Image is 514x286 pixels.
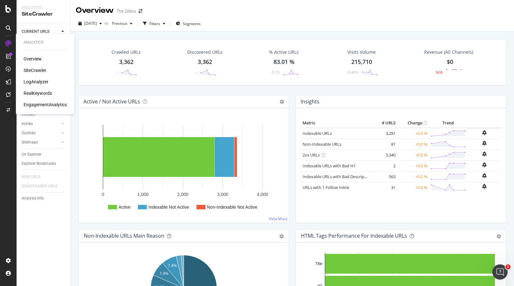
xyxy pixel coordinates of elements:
[397,118,429,128] th: Change
[372,150,397,160] td: 3,340
[372,182,397,193] td: 31
[269,216,288,221] a: View More
[207,205,257,210] text: Non-Indexable Not Active
[301,118,372,128] th: Metric
[301,97,319,106] h4: Insights
[24,40,67,45] div: Analytics
[482,141,487,146] div: bell-plus
[279,234,284,239] div: gear
[257,192,268,197] text: 4,000
[84,233,164,239] div: Non-Indexable URLs Main Reason
[315,262,323,266] text: Title
[271,70,280,75] div: -0.15
[351,58,372,66] div: 215,710
[505,264,510,269] span: 1
[104,20,110,26] span: vs
[301,233,407,239] div: HTML Tags Performance for Indexable URLs
[22,121,60,127] a: Inlinks
[119,58,133,66] div: 3,362
[84,21,97,26] span: 2025 Sep. 22nd
[110,21,127,26] span: Previous
[111,49,141,55] div: Crawled URLs
[397,139,429,150] td: +0.0 %
[436,70,443,75] div: N/A
[397,171,429,182] td: +0.0 %
[303,163,356,169] a: Indexable URLs with Bad H1
[177,192,188,197] text: 2,000
[22,160,66,167] a: Explorer Bookmarks
[303,152,320,158] a: 2xx URLs
[22,5,65,10] div: Analytics
[372,118,397,128] th: # URLS
[397,128,429,139] td: +0.0 %
[372,160,397,171] td: 2
[429,118,468,128] th: Trend
[110,18,135,29] button: Previous
[76,18,104,29] button: [DATE]
[22,111,66,118] a: Content
[22,111,35,118] div: Content
[84,118,284,218] svg: A chart.
[303,141,341,147] a: Non-Indexable URLs
[83,97,140,106] h4: Active / Not Active URLs
[496,234,501,239] div: gear
[198,58,212,66] div: 3,362
[397,160,429,171] td: +0.0 %
[372,171,397,182] td: 563
[168,263,177,268] text: 7.4%
[482,151,487,157] div: bell-plus
[22,121,33,127] div: Inlinks
[280,100,284,104] i: Options
[24,56,42,62] a: Overview
[347,49,376,55] div: Visits Volume
[424,49,473,55] span: Revenue (All Channels)
[187,49,223,55] div: Discovered URLs
[76,5,114,16] div: Overview
[217,192,228,197] text: 3,000
[22,10,65,18] div: SiteCrawler
[303,174,372,179] a: Indexable URLs with Bad Description
[397,182,429,193] td: +0.0 %
[22,151,41,158] div: Url Explorer
[22,183,64,190] a: DISAPPEARED URLS
[482,162,487,167] div: bell-plus
[139,9,142,13] div: arrow-right-arrow-left
[24,67,46,73] a: SiteCrawler
[22,139,38,146] div: Sitemaps
[372,139,397,150] td: 81
[183,21,201,26] span: Segments
[22,160,56,167] div: Explorer Bookmarks
[160,271,168,276] text: 7.4%
[22,174,40,180] div: NEW URLS
[148,205,189,210] text: Indexable Not Active
[22,28,60,35] a: CURRENT URLS
[22,195,44,202] div: Analysis Info
[346,70,359,75] div: -0.49%
[24,101,67,108] a: EngagementAnalytics
[372,128,397,139] td: 3,281
[22,28,49,35] div: CURRENT URLS
[196,70,197,75] div: -
[24,79,48,85] a: LogAnalyzer
[482,184,487,189] div: bell-plus
[116,8,136,14] div: The Zebra
[137,192,148,197] text: 1,000
[22,183,57,190] div: DISAPPEARED URLS
[117,70,118,75] div: -
[118,205,131,210] text: Active
[22,174,47,180] a: NEW URLS
[173,18,203,29] button: Segments
[102,192,104,197] text: 0
[22,139,60,146] a: Sitemaps
[22,195,66,202] a: Analysis Info
[269,49,299,55] div: % Active URLs
[447,58,453,66] span: $0
[24,90,52,96] a: RealKeywords
[22,130,60,136] a: Outlinks
[303,130,332,136] a: Indexable URLs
